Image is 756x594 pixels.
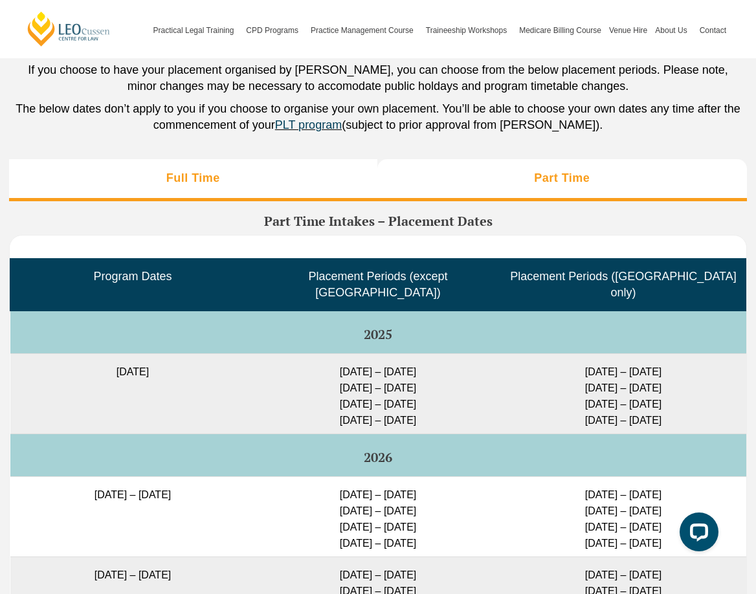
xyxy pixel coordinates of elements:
td: [DATE] – [DATE] [DATE] – [DATE] [DATE] – [DATE] [DATE] – [DATE] [501,476,746,556]
h5: 2026 [16,450,741,465]
a: Medicare Billing Course [515,3,605,58]
h5: 2025 [16,327,741,342]
h3: Full Time [166,171,220,186]
td: [DATE] – [DATE] [DATE] – [DATE] [DATE] – [DATE] [DATE] – [DATE] [256,353,501,434]
a: Contact [696,3,730,58]
a: Practical Legal Training [150,3,243,58]
p: If you choose to have your placement organised by [PERSON_NAME], you can choose from the below pl... [13,62,743,94]
h3: Part Time Intakes – Placement Dates [9,214,747,228]
a: [PERSON_NAME] Centre for Law [26,10,112,47]
a: Venue Hire [605,3,651,58]
a: About Us [651,3,695,58]
td: [DATE] – [DATE] [DATE] – [DATE] [DATE] – [DATE] [DATE] – [DATE] [256,476,501,556]
a: PLT program [275,118,342,131]
a: CPD Programs [242,3,307,58]
span: Placement Periods (except [GEOGRAPHIC_DATA]) [308,270,447,299]
td: [DATE] – [DATE] [DATE] – [DATE] [DATE] – [DATE] [DATE] – [DATE] [501,353,746,434]
a: Traineeship Workshops [422,3,515,58]
iframe: LiveChat chat widget [669,507,724,562]
td: [DATE] – [DATE] [10,476,256,556]
span: Program Dates [93,270,172,283]
span: Placement Periods ([GEOGRAPHIC_DATA] only) [510,270,736,299]
td: [DATE] [10,353,256,434]
a: Practice Management Course [307,3,422,58]
h3: Part Time [534,171,590,186]
p: The below dates don’t apply to you if you choose to organise your own placement. You’ll be able t... [13,101,743,133]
